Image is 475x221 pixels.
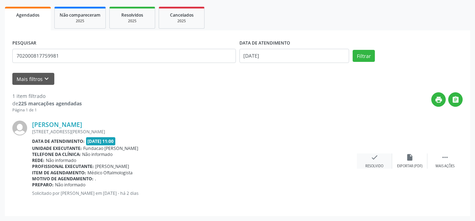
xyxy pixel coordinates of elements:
[32,145,82,151] b: Unidade executante:
[16,12,39,18] span: Agendados
[12,107,82,113] div: Página 1 de 1
[32,129,357,135] div: [STREET_ADDRESS][PERSON_NAME]
[32,138,85,144] b: Data de atendimento:
[95,163,129,169] span: [PERSON_NAME]
[55,182,85,188] span: Não informado
[83,145,138,151] span: Fundacao [PERSON_NAME]
[18,100,82,107] strong: 225 marcações agendadas
[164,18,199,24] div: 2025
[60,12,101,18] span: Não compareceram
[32,163,94,169] b: Profissional executante:
[371,153,378,161] i: check
[365,164,383,169] div: Resolvido
[431,92,446,107] button: print
[239,49,349,63] input: Selecione um intervalo
[32,182,54,188] b: Preparo:
[86,137,116,145] span: [DATE] 11:00
[12,100,82,107] div: de
[115,18,150,24] div: 2025
[32,151,81,157] b: Telefone da clínica:
[239,38,290,49] label: DATA DE ATENDIMENTO
[32,157,44,163] b: Rede:
[121,12,143,18] span: Resolvidos
[448,92,463,107] button: 
[12,121,27,135] img: img
[60,18,101,24] div: 2025
[12,73,54,85] button: Mais filtroskeyboard_arrow_down
[397,164,422,169] div: Exportar (PDF)
[32,190,357,196] p: Solicitado por [PERSON_NAME] em [DATE] - há 2 dias
[441,153,449,161] i: 
[170,12,194,18] span: Cancelados
[12,92,82,100] div: 1 item filtrado
[46,157,76,163] span: Não informado
[95,176,96,182] span: .
[12,49,236,63] input: Nome, CNS
[435,96,443,104] i: print
[32,176,93,182] b: Motivo de agendamento:
[32,170,86,176] b: Item de agendamento:
[32,121,82,128] a: [PERSON_NAME]
[436,164,455,169] div: Mais ações
[12,38,36,49] label: PESQUISAR
[43,75,50,83] i: keyboard_arrow_down
[452,96,459,104] i: 
[406,153,414,161] i: insert_drive_file
[87,170,133,176] span: Médico Oftalmologista
[82,151,112,157] span: Não informado
[353,50,375,62] button: Filtrar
